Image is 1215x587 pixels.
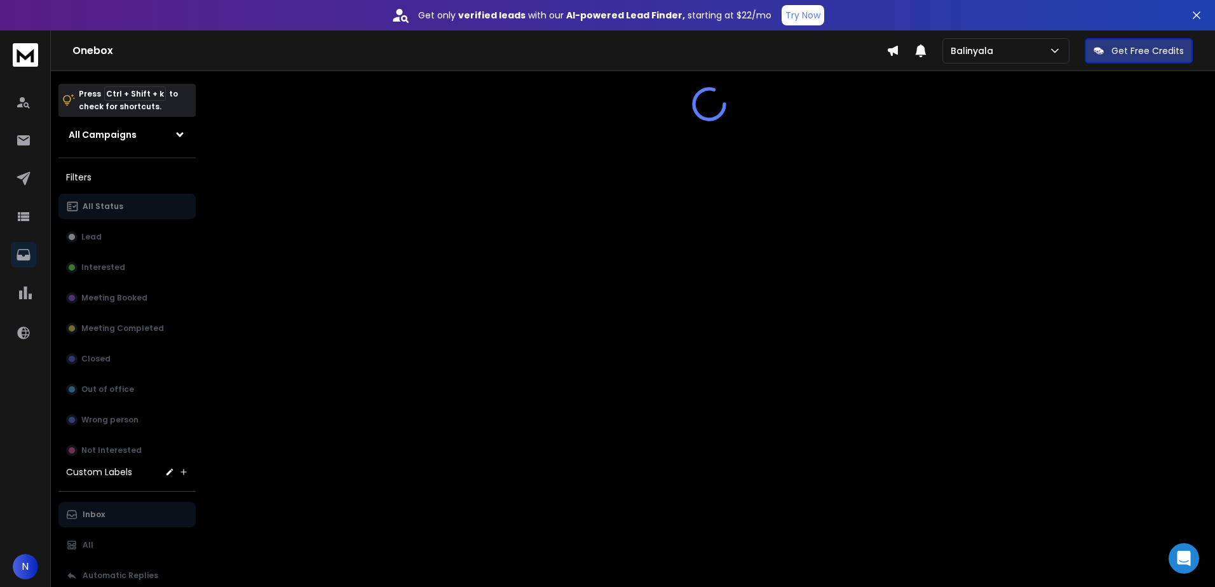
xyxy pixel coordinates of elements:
p: Balinyala [951,44,998,57]
p: Try Now [785,9,820,22]
strong: verified leads [458,9,526,22]
span: Ctrl + Shift + k [104,86,166,101]
strong: AI-powered Lead Finder, [566,9,685,22]
div: Open Intercom Messenger [1169,543,1199,574]
p: Get Free Credits [1111,44,1184,57]
h3: Filters [58,168,196,186]
p: Press to check for shortcuts. [79,88,178,113]
button: Try Now [782,5,824,25]
p: Get only with our starting at $22/mo [418,9,771,22]
h1: All Campaigns [69,128,137,141]
button: Get Free Credits [1085,38,1193,64]
img: logo [13,43,38,67]
h1: Onebox [72,43,886,58]
button: All Campaigns [58,122,196,147]
h3: Custom Labels [66,466,132,478]
button: N [13,554,38,579]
